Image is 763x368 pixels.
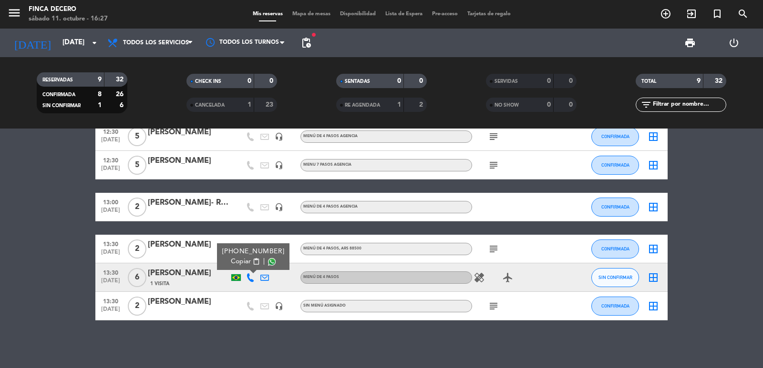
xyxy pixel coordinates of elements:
[601,162,629,168] span: CONFIRMADA
[591,198,639,217] button: CONFIRMADA
[648,131,659,142] i: border_all
[591,268,639,287] button: SIN CONFIRMAR
[648,159,659,171] i: border_all
[547,101,551,108] strong: 0
[42,78,73,82] span: RESERVADAS
[648,243,659,255] i: border_all
[148,239,229,251] div: [PERSON_NAME]
[591,127,639,146] button: CONFIRMADA
[98,76,102,83] strong: 9
[684,37,696,49] span: print
[463,11,516,17] span: Tarjetas de regalo
[263,257,265,267] span: |
[231,257,260,267] button: Copiarcontent_paste
[711,8,723,20] i: turned_in_not
[591,297,639,316] button: CONFIRMADA
[339,247,361,250] span: , ARS 88500
[569,78,575,84] strong: 0
[345,103,380,108] span: RE AGENDADA
[7,6,21,23] button: menu
[123,40,189,46] span: Todos los servicios
[120,102,125,109] strong: 6
[99,137,123,148] span: [DATE]
[42,92,75,97] span: CONFIRMADA
[128,239,146,259] span: 2
[591,156,639,175] button: CONFIRMADA
[99,165,123,176] span: [DATE]
[7,32,58,53] i: [DATE]
[128,268,146,287] span: 6
[303,247,361,250] span: MENÚ DE 4 PASOS
[128,156,146,175] span: 5
[427,11,463,17] span: Pre-acceso
[148,197,229,209] div: [PERSON_NAME]- Road Trip
[99,295,123,306] span: 13:30
[128,127,146,146] span: 5
[474,272,485,283] i: healing
[728,37,740,49] i: power_settings_new
[266,101,275,108] strong: 23
[99,126,123,137] span: 12:30
[99,207,123,218] span: [DATE]
[652,99,726,110] input: Filtrar por nombre...
[300,37,312,49] span: pending_actions
[547,78,551,84] strong: 0
[128,198,146,217] span: 2
[128,297,146,316] span: 2
[601,204,629,209] span: CONFIRMADA
[488,131,499,142] i: subject
[98,102,102,109] strong: 1
[288,11,335,17] span: Mapa de mesas
[569,101,575,108] strong: 0
[99,238,123,249] span: 13:30
[29,5,108,14] div: Finca Decero
[29,14,108,24] div: sábado 11. octubre - 16:27
[495,79,518,84] span: SERVIDAS
[697,78,701,84] strong: 9
[303,304,346,308] span: Sin menú asignado
[335,11,381,17] span: Disponibilidad
[381,11,427,17] span: Lista de Espera
[311,32,317,38] span: fiber_manual_record
[150,280,169,288] span: 1 Visita
[419,78,425,84] strong: 0
[712,29,756,57] div: LOG OUT
[488,159,499,171] i: subject
[42,103,81,108] span: SIN CONFIRMAR
[737,8,749,20] i: search
[116,91,125,98] strong: 26
[397,78,401,84] strong: 0
[275,302,283,310] i: headset_mic
[495,103,519,108] span: NO SHOW
[686,8,697,20] i: exit_to_app
[502,272,514,283] i: airplanemode_active
[397,101,401,108] strong: 1
[231,257,251,267] span: Copiar
[99,278,123,288] span: [DATE]
[275,203,283,211] i: headset_mic
[275,132,283,141] i: headset_mic
[99,267,123,278] span: 13:30
[598,275,632,280] span: SIN CONFIRMAR
[488,243,499,255] i: subject
[601,303,629,308] span: CONFIRMADA
[488,300,499,312] i: subject
[248,11,288,17] span: Mis reservas
[116,76,125,83] strong: 32
[222,247,285,257] div: [PHONE_NUMBER]
[419,101,425,108] strong: 2
[247,101,251,108] strong: 1
[195,103,225,108] span: CANCELADA
[269,78,275,84] strong: 0
[98,91,102,98] strong: 8
[99,306,123,317] span: [DATE]
[7,6,21,20] i: menu
[648,300,659,312] i: border_all
[303,163,351,167] span: MENU 7 PASOS AGENCIA
[641,79,656,84] span: TOTAL
[99,249,123,260] span: [DATE]
[345,79,370,84] span: SENTADAS
[648,272,659,283] i: border_all
[601,246,629,251] span: CONFIRMADA
[148,126,229,139] div: [PERSON_NAME]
